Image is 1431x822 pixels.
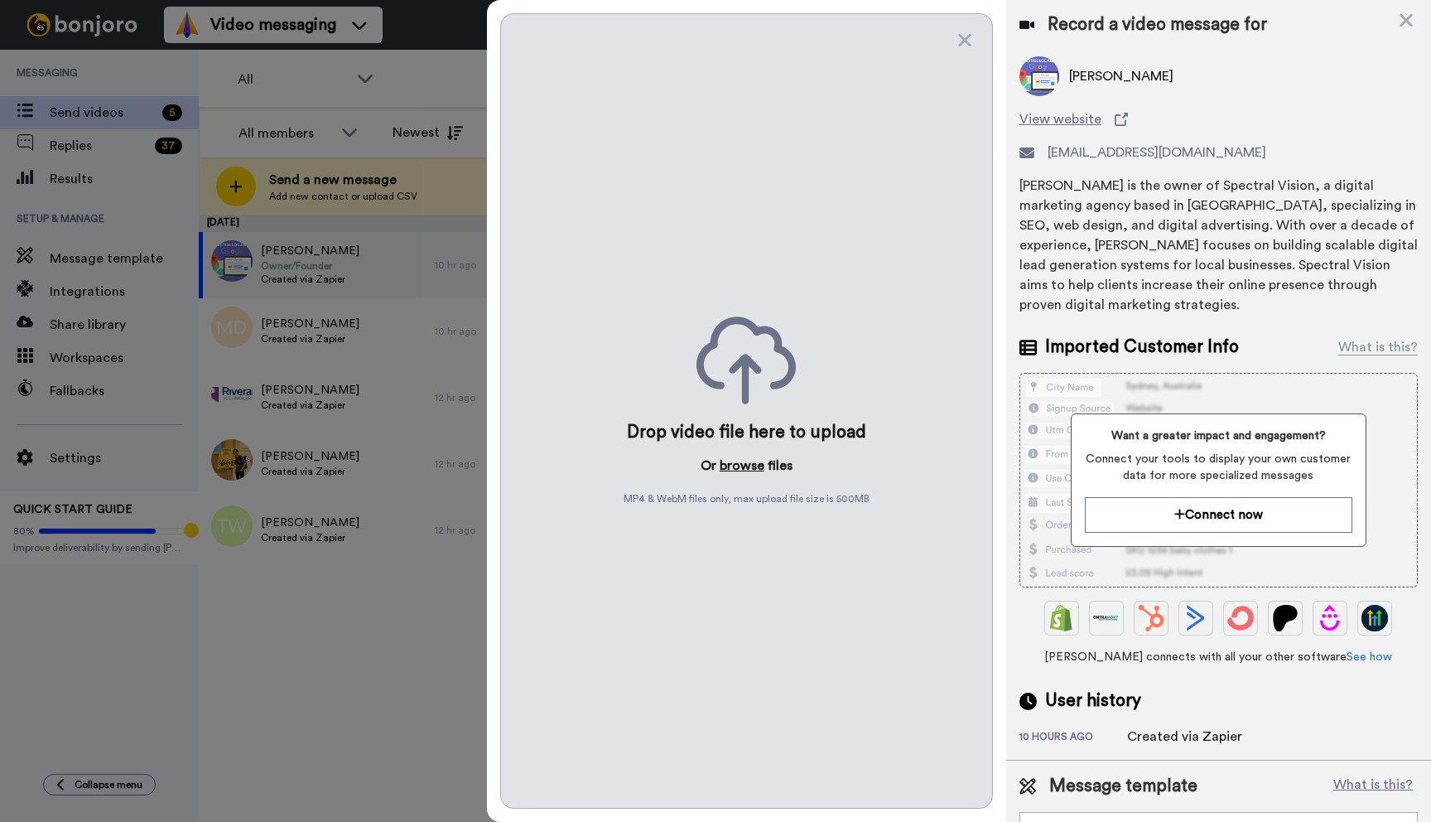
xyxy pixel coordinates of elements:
span: MP4 & WebM files only, max upload file size is 500 MB [624,492,870,505]
img: Drip [1317,605,1343,631]
p: Or files [701,456,793,476]
span: Want a greater impact and engagement? [1085,428,1353,444]
span: Imported Customer Info [1045,335,1239,360]
button: browse [720,456,764,476]
button: Connect now [1085,497,1353,533]
div: What is this? [1338,337,1418,357]
a: See how [1347,651,1392,663]
div: Created via Zapier [1127,727,1242,747]
span: [PERSON_NAME] connects with all your other software [1019,649,1418,665]
div: 10 hours ago [1019,730,1127,747]
img: ActiveCampaign [1183,605,1209,631]
span: View website [1019,109,1101,129]
img: ConvertKit [1227,605,1254,631]
span: Message template [1049,774,1197,799]
img: Hubspot [1138,605,1164,631]
span: [EMAIL_ADDRESS][DOMAIN_NAME] [1048,143,1266,162]
img: Patreon [1272,605,1298,631]
img: GoHighLevel [1361,605,1388,631]
div: Drop video file here to upload [627,421,866,444]
div: [PERSON_NAME] is the owner of Spectral Vision, a digital marketing agency based in [GEOGRAPHIC_DA... [1019,176,1418,315]
span: User history [1045,689,1141,713]
button: What is this? [1328,774,1418,799]
img: Ontraport [1093,605,1120,631]
a: View website [1019,109,1418,129]
span: Connect your tools to display your own customer data for more specialized messages [1085,451,1353,484]
img: Shopify [1048,605,1075,631]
